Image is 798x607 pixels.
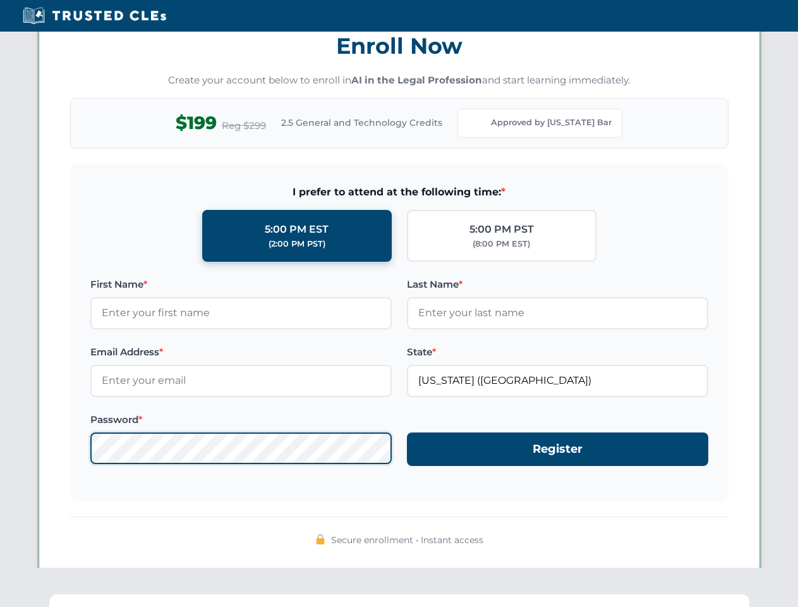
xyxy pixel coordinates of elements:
span: I prefer to attend at the following time: [90,184,708,200]
span: Approved by [US_STATE] Bar [491,116,612,129]
p: Create your account below to enroll in and start learning immediately. [70,73,728,88]
img: Trusted CLEs [19,6,170,25]
span: Secure enrollment • Instant access [331,533,483,547]
h3: Enroll Now [70,26,728,66]
label: State [407,345,708,360]
div: 5:00 PM PST [469,221,534,238]
input: Enter your last name [407,297,708,329]
label: Password [90,412,392,427]
span: 2.5 General and Technology Credits [281,116,442,130]
span: Reg $299 [222,118,266,133]
label: First Name [90,277,392,292]
input: Florida (FL) [407,365,708,396]
label: Email Address [90,345,392,360]
img: Florida Bar [468,114,486,132]
label: Last Name [407,277,708,292]
div: 5:00 PM EST [265,221,329,238]
div: (8:00 PM EST) [473,238,530,250]
button: Register [407,432,708,466]
input: Enter your email [90,365,392,396]
img: 🔒 [315,534,325,544]
div: (2:00 PM PST) [269,238,325,250]
strong: AI in the Legal Profession [351,74,482,86]
span: $199 [176,109,217,137]
input: Enter your first name [90,297,392,329]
